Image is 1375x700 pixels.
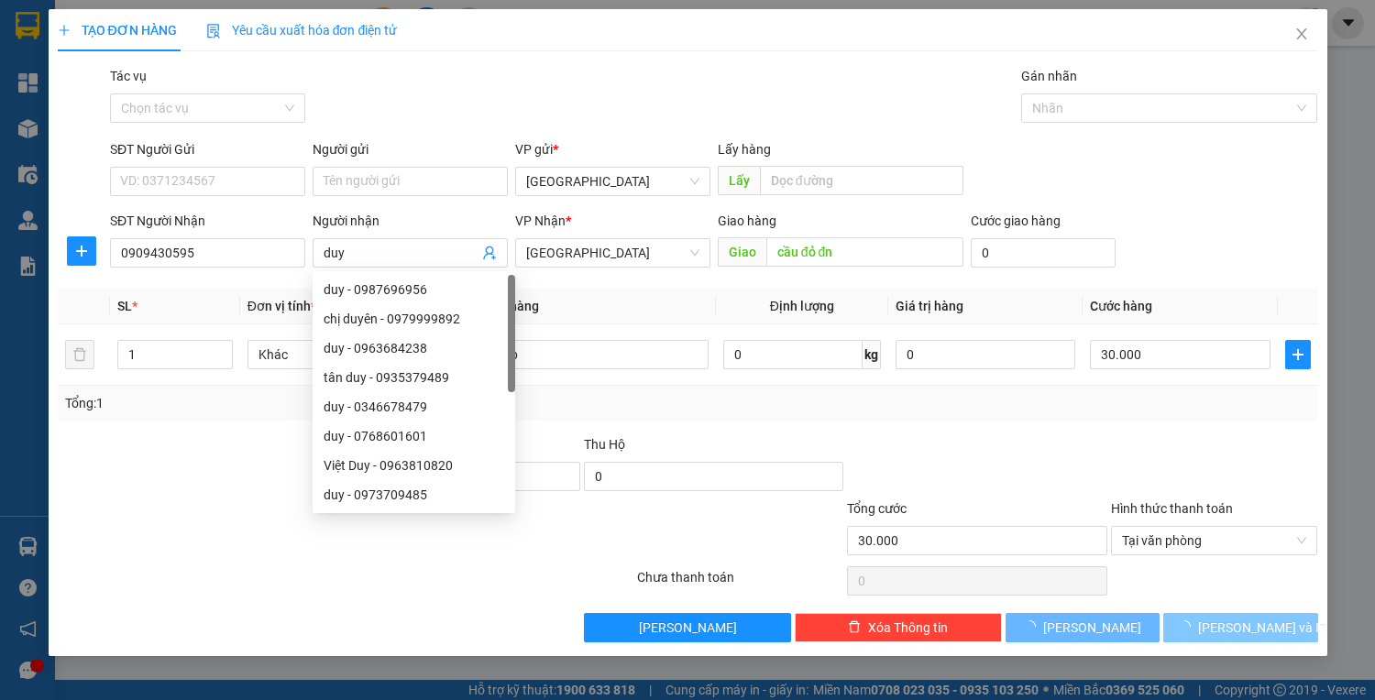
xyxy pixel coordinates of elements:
span: user-add [482,246,497,260]
span: kg [863,340,881,369]
label: Hình thức thanh toán [1111,501,1233,516]
input: 0 [896,340,1075,369]
div: duy - 0987696956 [324,279,504,300]
span: plus [68,244,95,258]
label: Tác vụ [110,69,147,83]
label: Cước giao hàng [971,213,1061,228]
div: SĐT Người Nhận [110,211,305,231]
button: plus [1285,340,1311,369]
span: Cước hàng [1090,299,1152,313]
div: Người nhận [313,211,508,231]
span: [PERSON_NAME] và In [1198,618,1326,638]
div: chị duyên - 0979999892 [313,304,515,334]
span: SL [117,299,132,313]
span: Bình Định [526,168,699,195]
div: duy - 0987696956 [313,275,515,304]
span: Định lượng [770,299,834,313]
span: Đơn vị tính [247,299,316,313]
button: delete [65,340,94,369]
div: Người gửi [313,139,508,159]
span: Lấy hàng [718,142,771,157]
div: duy - 0973709485 [313,480,515,509]
div: VP gửi [515,139,710,159]
span: loading [1178,620,1198,633]
span: Yêu cầu xuất hóa đơn điện tử [206,23,398,38]
img: icon [206,24,221,38]
div: Chưa thanh toán [635,567,846,599]
span: Tổng cước [847,501,907,516]
span: Giá trị hàng [896,299,963,313]
div: Việt Duy - 0963810820 [313,451,515,480]
button: [PERSON_NAME] [1006,613,1160,642]
span: Tại văn phòng [1122,527,1307,554]
div: tân duy - 0935379489 [313,363,515,392]
div: duy - 0963684238 [324,338,504,358]
div: duy - 0768601601 [324,426,504,446]
div: duy - 0346678479 [313,392,515,421]
span: delete [848,620,861,635]
input: VD: Bàn, Ghế [485,340,708,369]
div: SĐT Người Gửi [110,139,305,159]
div: duy - 0973709485 [324,485,504,505]
div: duy - 0768601601 [313,421,515,451]
div: duy - 0963684238 [313,334,515,363]
input: Dọc đường [766,237,963,267]
label: Gán nhãn [1021,69,1077,83]
span: [PERSON_NAME] [639,618,737,638]
span: TẠO ĐƠN HÀNG [58,23,177,38]
button: Close [1276,9,1327,60]
span: Khác [258,341,459,368]
div: Tổng: 1 [65,393,533,413]
span: [PERSON_NAME] [1043,618,1141,638]
div: tân duy - 0935379489 [324,367,504,388]
span: plus [1286,347,1310,362]
span: Thu Hộ [584,437,625,452]
span: loading [1023,620,1043,633]
button: [PERSON_NAME] và In [1163,613,1317,642]
span: Giao hàng [718,213,776,228]
span: Lấy [718,166,760,195]
input: Dọc đường [760,166,963,195]
button: [PERSON_NAME] [584,613,791,642]
span: Đà Nẵng [526,239,699,267]
span: Xóa Thông tin [868,618,948,638]
div: Việt Duy - 0963810820 [324,455,504,476]
span: Giao [718,237,766,267]
div: chị duyên - 0979999892 [324,309,504,329]
div: duy - 0346678479 [324,397,504,417]
button: deleteXóa Thông tin [795,613,1002,642]
span: close [1294,27,1309,41]
button: plus [67,236,96,266]
span: VP Nhận [515,213,566,228]
input: Cước giao hàng [971,238,1116,268]
span: plus [58,24,71,37]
